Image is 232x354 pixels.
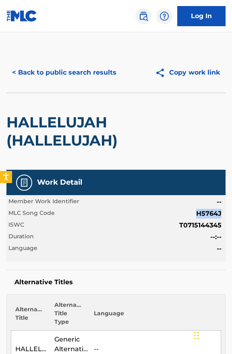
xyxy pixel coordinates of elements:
span: T0715144345 [179,221,222,230]
img: Work Detail [19,178,29,187]
th: Alternative Title Type [50,301,90,331]
span: -- [217,197,222,207]
span: ISWC [8,221,24,230]
a: Log In [177,6,226,26]
a: Public Search [135,8,151,24]
img: Copy work link [155,68,169,78]
div: Drag [194,323,199,348]
span: H5764J [196,209,222,219]
span: Duration [8,232,34,242]
span: Member Work Identifier [8,197,79,207]
iframe: Chat Widget [192,315,232,354]
th: Language [90,301,221,331]
span: MLC Song Code [8,209,55,219]
th: Alternative Title [11,301,51,331]
button: Copy work link [149,62,226,83]
span: Language [8,244,37,254]
h2: HALLELUJAH (HALLELUJAH) [6,113,138,150]
img: search [139,11,148,21]
button: < Back to public search results [6,62,122,83]
span: --:-- [210,232,222,242]
img: MLC Logo [6,10,37,22]
div: Help [156,8,172,24]
span: -- [217,244,222,254]
img: help [159,11,169,21]
h5: Work Detail [37,178,82,187]
h5: Alternative Titles [14,278,217,286]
